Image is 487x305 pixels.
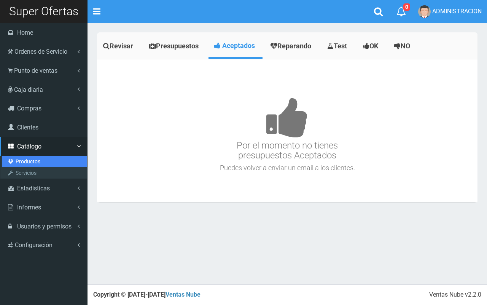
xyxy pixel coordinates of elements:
[97,34,141,58] a: Revisar
[401,42,410,50] span: NO
[14,86,43,93] span: Caja diaria
[99,164,476,172] h4: Puedes volver a enviar un email a los clientes.
[17,29,33,36] span: Home
[208,34,263,57] a: Aceptados
[9,5,78,18] span: Super Ofertas
[99,75,476,161] h3: Por el momento no tienes presupuestos Aceptados
[429,291,481,299] div: Ventas Nube v2.2.0
[93,291,201,298] strong: Copyright © [DATE]-[DATE]
[166,291,201,298] a: Ventas Nube
[357,34,386,58] a: OK
[17,223,72,230] span: Usuarios y permisos
[264,34,319,58] a: Reparando
[388,34,418,58] a: NO
[17,124,38,131] span: Clientes
[17,204,41,211] span: Informes
[14,67,57,74] span: Punto de ventas
[143,34,207,58] a: Presupuestos
[432,8,482,15] span: ADMINISTRACION
[110,42,133,50] span: Revisar
[17,185,50,192] span: Estadisticas
[2,156,87,167] a: Productos
[17,143,41,150] span: Catálogo
[156,42,199,50] span: Presupuestos
[403,3,410,11] span: 0
[321,34,355,58] a: Test
[277,42,311,50] span: Reparando
[14,48,67,55] span: Ordenes de Servicio
[222,42,255,50] span: Aceptados
[17,105,41,112] span: Compras
[418,5,431,18] img: User Image
[15,241,53,249] span: Configuración
[369,42,378,50] span: OK
[334,42,347,50] span: Test
[2,167,87,179] a: Servicios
